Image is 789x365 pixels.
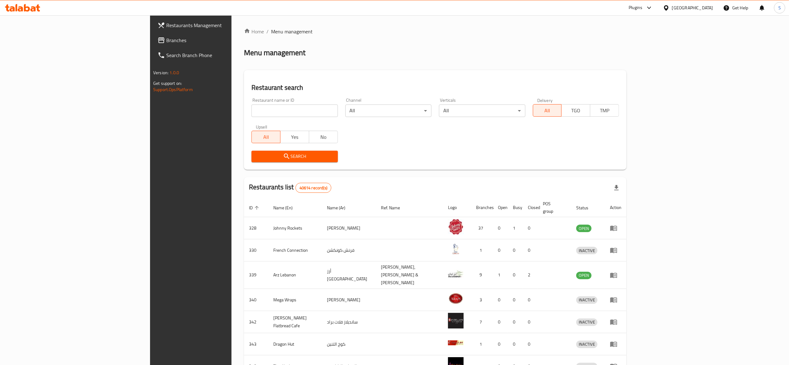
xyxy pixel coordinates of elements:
button: No [309,131,338,143]
span: POS group [543,200,564,215]
img: Dragon Hut [448,335,464,351]
span: 1.0.0 [169,69,179,77]
button: Search [251,151,338,162]
a: Support.OpsPlatform [153,85,193,94]
h2: Restaurants list [249,182,331,193]
span: Version: [153,69,168,77]
div: Export file [609,180,624,195]
a: Search Branch Phone [153,48,282,63]
th: Branches [471,198,493,217]
div: Menu [610,340,621,348]
span: INACTIVE [576,341,597,348]
td: [PERSON_NAME],[PERSON_NAME] & [PERSON_NAME] [376,261,443,289]
th: Logo [443,198,471,217]
label: Delivery [537,98,553,102]
td: 2 [523,261,538,289]
span: S [778,4,781,11]
td: 0 [493,311,508,333]
img: Mega Wraps [448,291,464,306]
span: ID [249,204,261,212]
td: 0 [523,311,538,333]
div: Menu [610,246,621,254]
span: OPEN [576,225,592,232]
td: French Connection [268,239,322,261]
td: 1 [471,239,493,261]
div: Menu [610,224,621,232]
span: Menu management [271,28,313,35]
span: Get support on: [153,79,182,87]
span: Branches [166,36,277,44]
span: All [254,133,278,142]
span: OPEN [576,272,592,279]
nav: breadcrumb [244,28,626,35]
span: Name (En) [273,204,301,212]
td: أرز [GEOGRAPHIC_DATA] [322,261,376,289]
span: Search Branch Phone [166,51,277,59]
th: Action [605,198,626,217]
td: 0 [508,311,523,333]
td: سانديلاز فلات براد [322,311,376,333]
td: كوخ التنين [322,333,376,355]
div: Plugins [629,4,642,12]
td: 0 [508,239,523,261]
a: Restaurants Management [153,18,282,33]
input: Search for restaurant name or ID.. [251,105,338,117]
button: TGO [561,104,590,117]
td: 1 [471,333,493,355]
th: Closed [523,198,538,217]
td: Johnny Rockets [268,217,322,239]
h2: Restaurant search [251,83,619,92]
span: INACTIVE [576,296,597,304]
td: 0 [523,239,538,261]
span: INACTIVE [576,319,597,326]
td: 0 [508,333,523,355]
span: TGO [564,106,588,115]
img: Sandella's Flatbread Cafe [448,313,464,328]
a: Branches [153,33,282,48]
td: Mega Wraps [268,289,322,311]
td: فرنش كونكشن [322,239,376,261]
td: 0 [523,289,538,311]
span: INACTIVE [576,247,597,254]
span: 40614 record(s) [296,185,331,191]
th: Busy [508,198,523,217]
td: [PERSON_NAME] [322,217,376,239]
td: 1 [493,261,508,289]
img: French Connection [448,241,464,257]
td: 9 [471,261,493,289]
span: Status [576,204,597,212]
td: 0 [523,217,538,239]
td: 0 [493,239,508,261]
td: 7 [471,311,493,333]
td: 0 [523,333,538,355]
div: Menu [610,271,621,279]
button: TMP [590,104,619,117]
div: Menu [610,318,621,326]
td: 1 [508,217,523,239]
span: All [536,106,559,115]
td: 0 [493,217,508,239]
div: Total records count [295,183,331,193]
div: All [439,105,525,117]
img: Johnny Rockets [448,219,464,235]
td: 0 [493,333,508,355]
span: No [312,133,335,142]
td: [PERSON_NAME] [322,289,376,311]
td: 3 [471,289,493,311]
td: 0 [493,289,508,311]
button: All [251,131,280,143]
span: Ref. Name [381,204,408,212]
td: [PERSON_NAME] Flatbread Cafe [268,311,322,333]
button: Yes [280,131,309,143]
span: Yes [283,133,307,142]
span: Restaurants Management [166,22,277,29]
th: Open [493,198,508,217]
td: Dragon Hut [268,333,322,355]
td: 37 [471,217,493,239]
